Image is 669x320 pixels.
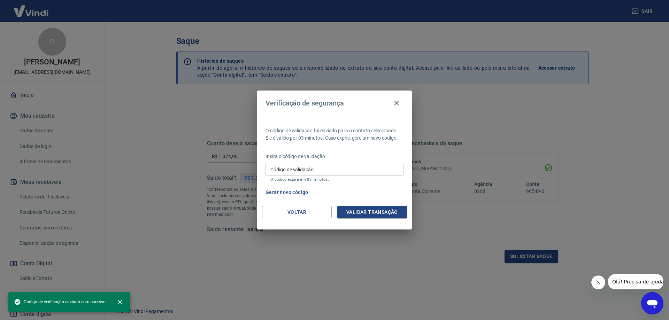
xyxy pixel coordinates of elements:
h4: Verificação de segurança [266,99,344,107]
span: Olá! Precisa de ajuda? [4,5,59,10]
button: Gerar novo código [263,186,311,199]
button: close [112,294,128,310]
button: Voltar [262,206,332,219]
iframe: Fechar mensagem [591,275,605,289]
iframe: Mensagem da empresa [608,274,663,289]
p: O código de validação foi enviado para o contato selecionado. Ele é válido por 03 minutos. Caso e... [266,127,403,142]
p: Insira o código de validação [266,153,403,160]
iframe: Botão para abrir a janela de mensagens [641,292,663,314]
button: Validar transação [337,206,407,219]
p: O código expira em 03 minutos. [270,177,399,182]
span: Código de verificação enviado com sucesso. [14,298,107,305]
